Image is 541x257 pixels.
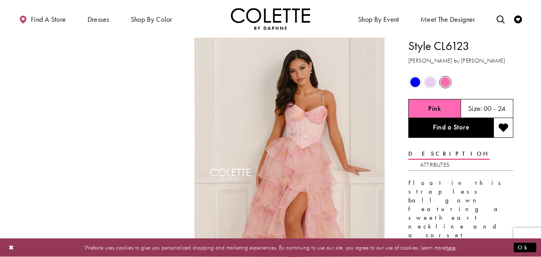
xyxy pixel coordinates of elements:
span: Shop by color [129,8,174,30]
h5: 00 - 24 [484,105,506,112]
span: Shop by color [131,15,172,23]
span: Dresses [86,8,111,30]
a: Find a store [17,8,68,30]
span: Dresses [88,15,109,23]
div: Product color controls state depends on size chosen [408,75,513,90]
img: Colette by Daphne [231,8,310,30]
a: Meet the designer [419,8,477,30]
button: Add to wishlist [493,118,513,138]
span: Meet the designer [421,15,475,23]
button: Close Dialog [5,241,18,255]
h3: [PERSON_NAME] by [PERSON_NAME] [408,56,513,65]
span: Shop By Event [358,15,399,23]
a: Toggle search [495,8,507,30]
a: Visit Home Page [231,8,310,30]
div: Blue [408,75,422,89]
a: Check Wishlist [512,8,524,30]
p: Website uses cookies to give you personalized shopping and marketing experiences. By continuing t... [57,242,484,253]
a: Find a Store [408,118,493,138]
span: Find a store [31,15,66,23]
span: Size: [468,104,482,113]
h1: Style CL6123 [408,38,513,54]
a: Attributes [420,159,450,171]
a: Description [408,148,490,160]
h5: Chosen color [428,105,441,112]
div: Pink [438,75,452,89]
span: Shop By Event [356,8,401,30]
button: Submit Dialog [514,243,536,253]
div: Lilac [423,75,437,89]
a: here [446,244,455,251]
